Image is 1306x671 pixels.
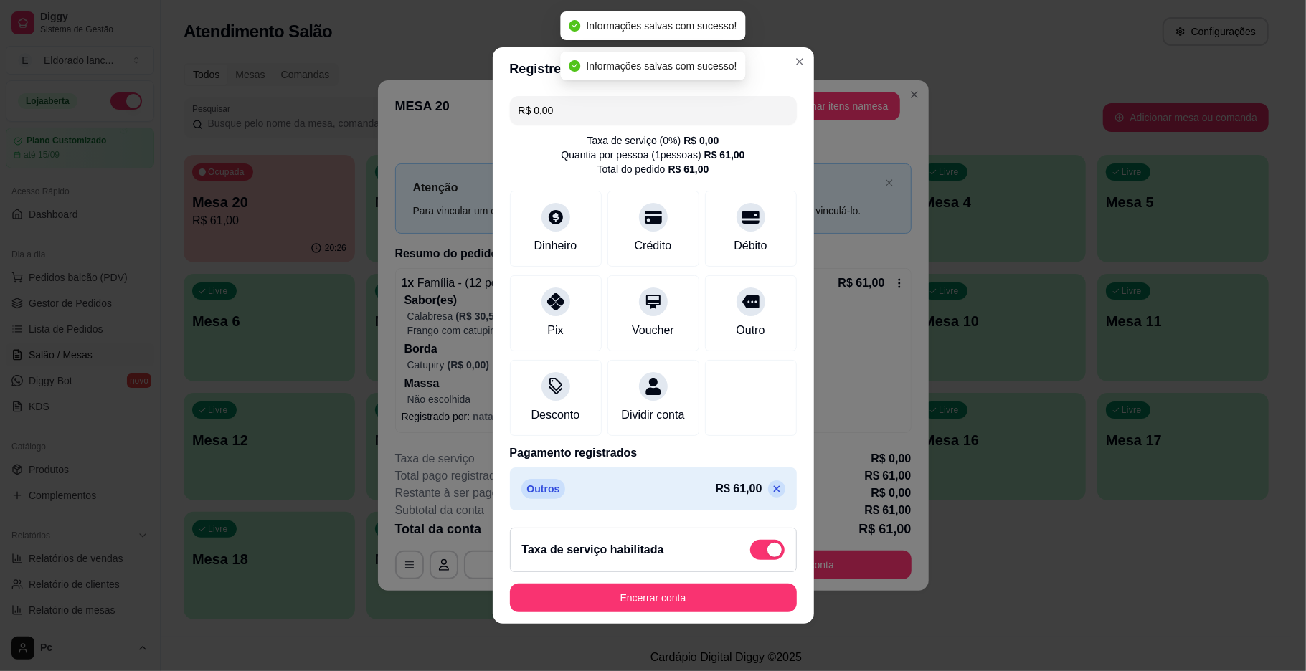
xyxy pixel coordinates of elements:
div: R$ 61,00 [668,162,709,176]
div: Dinheiro [534,237,577,254]
div: Desconto [531,406,580,424]
div: Crédito [635,237,672,254]
p: Outros [521,479,566,499]
div: Outro [736,322,765,339]
span: Informações salvas com sucesso! [586,60,737,72]
div: Quantia por pessoa ( 1 pessoas) [561,148,744,162]
input: Ex.: hambúrguer de cordeiro [519,96,788,125]
div: R$ 61,00 [704,148,745,162]
h2: Taxa de serviço habilitada [522,541,664,558]
p: R$ 61,00 [716,480,762,498]
span: check-circle [569,60,580,72]
div: Voucher [632,322,674,339]
div: Total do pedido [597,162,709,176]
div: R$ 0,00 [683,133,719,148]
button: Close [788,50,811,73]
div: Taxa de serviço ( 0 %) [587,133,719,148]
div: Dividir conta [621,406,684,424]
span: check-circle [569,20,580,32]
header: Registre o pagamento do pedido [493,47,814,90]
span: Informações salvas com sucesso! [586,20,737,32]
div: Débito [734,237,767,254]
p: Pagamento registrados [510,444,797,462]
div: Pix [547,322,563,339]
button: Encerrar conta [510,584,797,612]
